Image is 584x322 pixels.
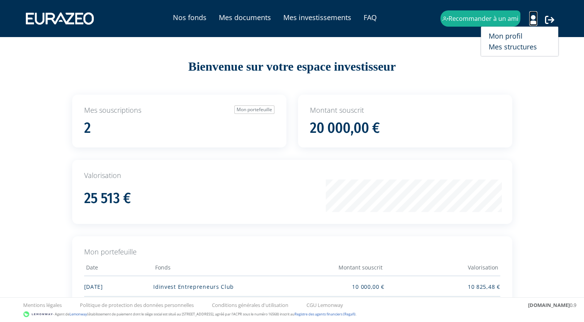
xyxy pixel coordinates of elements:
a: Mon profil [489,31,550,41]
a: Mentions légales [23,302,62,309]
td: 10 825,48 € [384,276,500,296]
div: Bienvenue sur votre espace investisseur [55,58,530,76]
h1: 20 000,00 € [310,120,380,136]
td: Idinvest Strategic Opportunities 2 [153,296,269,317]
a: Nos fonds [173,12,207,23]
th: Valorisation [384,262,500,276]
td: Idinvest Entrepreneurs Club [153,276,269,296]
a: Mes investissements [283,12,351,23]
div: - Agent de (établissement de paiement dont le siège social est situé au [STREET_ADDRESS], agréé p... [8,310,576,318]
a: Politique de protection des données personnelles [80,302,194,309]
a: Recommander à un ami [440,10,520,27]
td: 14 688,00 € [384,296,500,317]
th: Date [84,262,154,276]
a: Registre des agents financiers (Regafi) [295,311,355,316]
p: Valorisation [84,171,500,181]
h1: 2 [84,120,91,136]
img: logo-lemonway.png [23,310,53,318]
h1: 25 513 € [84,190,131,207]
img: 1731417592-eurazeo_logo_blanc.png [20,7,100,30]
a: Mes documents [219,12,271,23]
p: Mes souscriptions [84,105,274,115]
a: Mes structures [489,41,550,52]
a: FAQ [364,12,377,23]
p: Mon portefeuille [84,247,500,257]
a: CGU Lemonway [306,302,343,309]
strong: [DOMAIN_NAME] [528,302,570,308]
p: Montant souscrit [310,105,500,115]
td: [DATE] [84,296,154,317]
th: Fonds [153,262,269,276]
th: Montant souscrit [269,262,384,276]
a: Conditions générales d'utilisation [212,302,288,309]
td: [DATE] [84,276,154,296]
a: Lemonway [69,311,87,316]
div: 0.9 [528,302,576,309]
td: 10 000,00 € [269,276,384,296]
a: Mon portefeuille [234,105,274,114]
td: 10 000,00 € [269,296,384,317]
